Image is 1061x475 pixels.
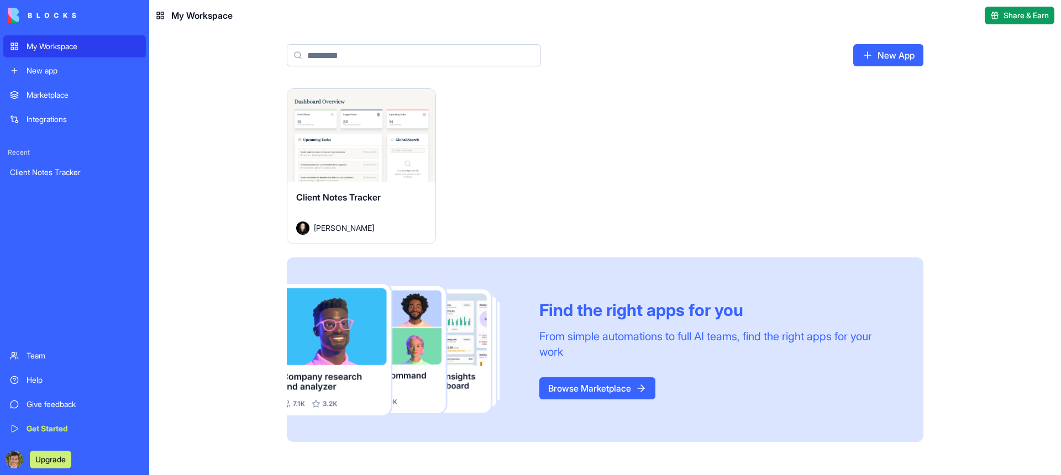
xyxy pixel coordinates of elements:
a: Integrations [3,108,146,130]
div: Get Started [27,423,139,434]
a: Give feedback [3,393,146,415]
a: New app [3,60,146,82]
span: Client Notes Tracker [296,192,381,203]
a: Client Notes Tracker [3,161,146,183]
div: Team [27,350,139,361]
a: Get Started [3,418,146,440]
a: Browse Marketplace [539,377,655,399]
img: Avatar [296,221,309,235]
img: logo [8,8,76,23]
a: Client Notes TrackerAvatar[PERSON_NAME] [287,88,436,244]
div: From simple automations to full AI teams, find the right apps for your work [539,329,897,360]
div: New app [27,65,139,76]
div: Client Notes Tracker [10,167,139,178]
a: My Workspace [3,35,146,57]
a: Team [3,345,146,367]
a: Upgrade [30,453,71,465]
img: Frame_181_egmpey.png [287,284,522,416]
div: My Workspace [27,41,139,52]
div: Marketplace [27,89,139,101]
a: Help [3,369,146,391]
span: My Workspace [171,9,233,22]
button: Share & Earn [985,7,1054,24]
span: Share & Earn [1004,10,1049,21]
img: ACg8ocIdZ_sj4M406iXSQMd6897qcKNY-1H-2eaC2uyNJN0HnZvvTUY=s96-c [6,451,23,468]
a: New App [853,44,923,66]
div: Find the right apps for you [539,300,897,320]
div: Integrations [27,114,139,125]
button: Upgrade [30,451,71,468]
span: Recent [3,148,146,157]
a: Marketplace [3,84,146,106]
div: Give feedback [27,399,139,410]
div: Help [27,374,139,386]
span: [PERSON_NAME] [314,222,374,234]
